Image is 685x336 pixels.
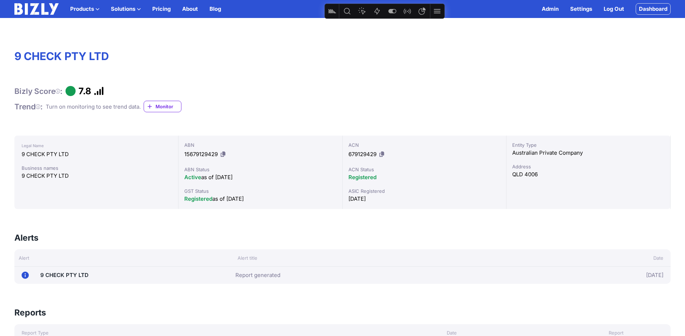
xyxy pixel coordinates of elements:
h1: Bizly Score : [14,86,63,96]
div: QLD 4006 [512,170,664,179]
h3: Alerts [14,232,39,244]
a: 9 CHECK PTY LTD [40,272,89,278]
a: Monitor [144,101,181,112]
a: Blog [209,5,221,13]
span: Active [184,174,201,181]
div: [DATE] [556,269,663,281]
div: [DATE] [348,195,501,203]
a: Pricing [152,5,171,13]
div: as of [DATE] [184,195,337,203]
div: ACN Status [348,166,501,173]
a: Report generated [235,271,280,280]
a: Settings [570,5,592,13]
div: ASIC Registered [348,187,501,195]
div: ACN [348,141,501,149]
h3: Reports [14,307,46,318]
div: Business names [22,164,171,172]
div: Entity Type [512,141,664,149]
div: Date [561,254,671,262]
button: Solutions [111,5,141,13]
h1: 9 CHECK PTY LTD [14,50,671,63]
a: Log Out [604,5,624,13]
div: GST Status [184,187,337,195]
a: Admin [542,5,559,13]
a: Dashboard [636,3,671,15]
div: as of [DATE] [184,173,337,182]
a: About [182,5,198,13]
div: Turn on monitoring to see trend data. [46,103,141,111]
span: Registered [184,195,212,202]
div: Legal Name [22,141,171,150]
div: Alert [14,254,233,262]
span: 15679129429 [184,151,218,158]
div: Alert title [233,254,562,262]
span: 679129429 [348,151,377,158]
h1: Trend : [14,102,43,112]
div: 9 CHECK PTY LTD [22,150,171,159]
div: Australian Private Company [512,149,664,157]
span: Monitor [156,103,181,110]
button: Products [70,5,99,13]
h1: 7.8 [78,86,91,96]
div: ABN [184,141,337,149]
span: Registered [348,174,377,181]
div: 9 CHECK PTY LTD [22,172,171,180]
div: Address [512,163,664,170]
div: ABN Status [184,166,337,173]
